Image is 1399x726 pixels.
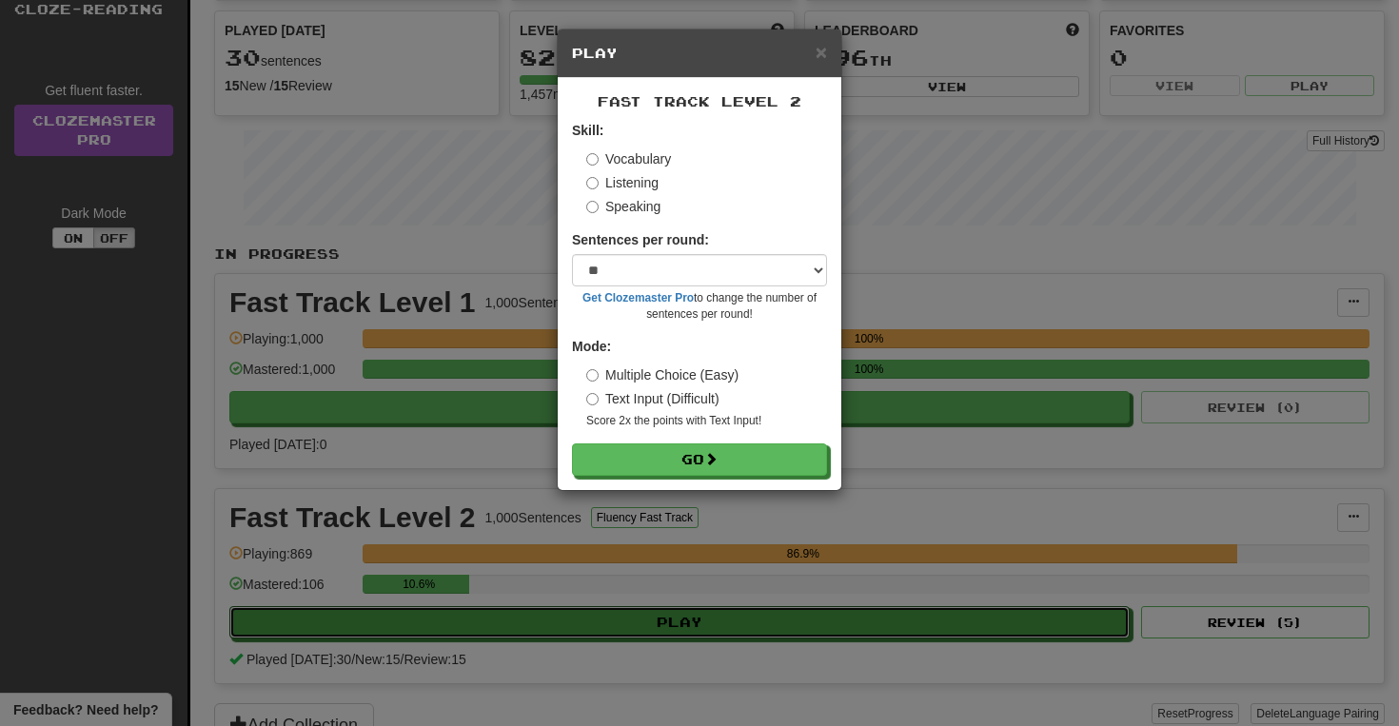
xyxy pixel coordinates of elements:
[586,153,599,166] input: Vocabulary
[816,42,827,62] button: Close
[586,369,599,382] input: Multiple Choice (Easy)
[816,41,827,63] span: ×
[586,365,739,384] label: Multiple Choice (Easy)
[572,230,709,249] label: Sentences per round:
[582,291,694,304] a: Get Clozemaster Pro
[572,443,827,476] button: Go
[586,177,599,189] input: Listening
[586,197,660,216] label: Speaking
[586,201,599,213] input: Speaking
[572,44,827,63] h5: Play
[586,413,827,429] small: Score 2x the points with Text Input !
[572,339,611,354] strong: Mode:
[586,389,719,408] label: Text Input (Difficult)
[586,393,599,405] input: Text Input (Difficult)
[598,93,801,109] span: Fast Track Level 2
[586,173,659,192] label: Listening
[572,290,827,323] small: to change the number of sentences per round!
[586,149,671,168] label: Vocabulary
[572,123,603,138] strong: Skill:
